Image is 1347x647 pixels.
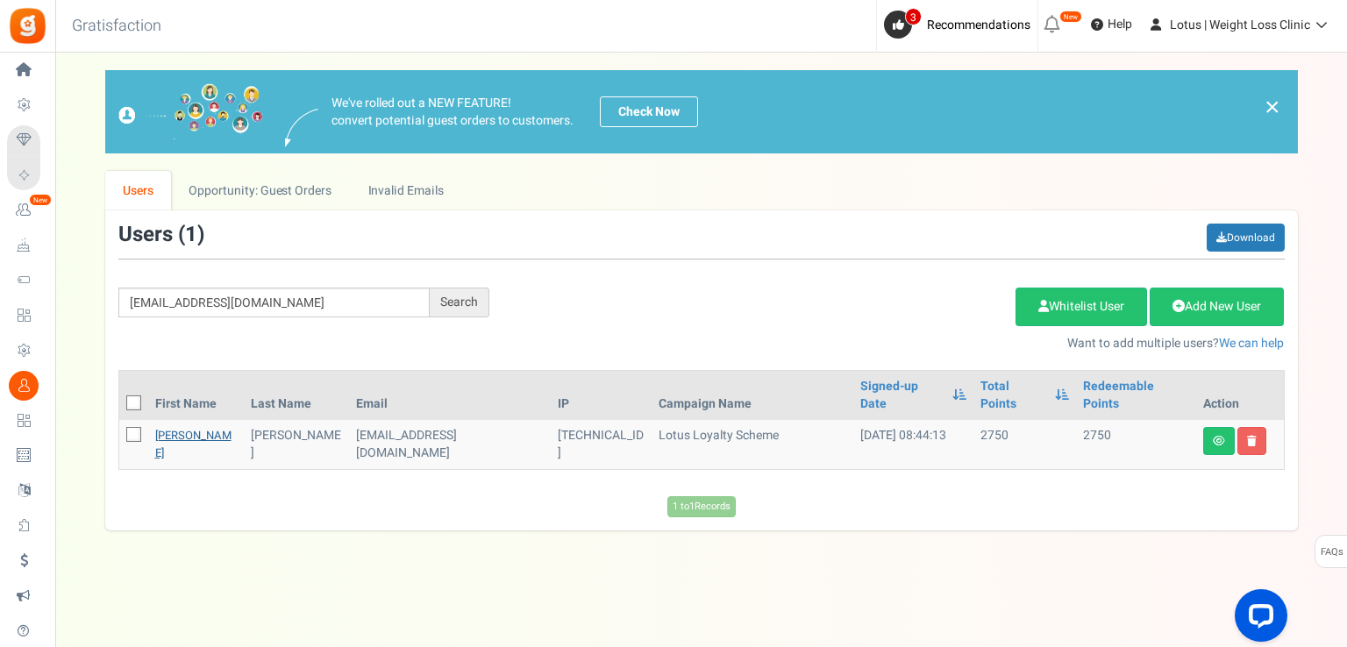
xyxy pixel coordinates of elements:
[244,420,348,469] td: [PERSON_NAME]
[884,11,1037,39] a: 3 Recommendations
[349,371,551,420] th: Email
[185,219,197,250] span: 1
[927,16,1030,34] span: Recommendations
[860,378,944,413] a: Signed-up Date
[430,288,489,317] div: Search
[244,371,348,420] th: Last Name
[285,109,318,146] img: images
[516,335,1285,352] p: Want to add multiple users?
[1076,420,1196,469] td: 2750
[1083,378,1189,413] a: Redeemable Points
[118,224,204,246] h3: Users ( )
[652,420,853,469] td: Lotus Loyalty Scheme
[53,9,181,44] h3: Gratisfaction
[118,288,430,317] input: Search by email or name
[148,371,245,420] th: First Name
[1170,16,1310,34] span: Lotus | Weight Loss Clinic
[350,171,461,210] a: Invalid Emails
[980,378,1045,413] a: Total Points
[118,83,263,140] img: images
[1207,224,1285,252] a: Download
[1213,436,1225,446] i: View details
[331,95,574,130] p: We've rolled out a NEW FEATURE! convert potential guest orders to customers.
[551,371,652,420] th: IP
[1219,334,1284,352] a: We can help
[905,8,922,25] span: 3
[1016,288,1147,326] a: Whitelist User
[1320,536,1343,569] span: FAQs
[155,427,232,461] a: [PERSON_NAME]
[1247,436,1257,446] i: Delete user
[1103,16,1132,33] span: Help
[973,420,1075,469] td: 2750
[600,96,698,127] a: Check Now
[1196,371,1284,420] th: Action
[1059,11,1082,23] em: New
[652,371,853,420] th: Campaign Name
[1265,96,1280,117] a: ×
[7,196,47,225] a: New
[29,194,52,206] em: New
[1084,11,1139,39] a: Help
[551,420,652,469] td: [TECHNICAL_ID]
[853,420,974,469] td: [DATE] 08:44:13
[105,171,172,210] a: Users
[349,420,551,469] td: customer
[171,171,349,210] a: Opportunity: Guest Orders
[1150,288,1284,326] a: Add New User
[8,6,47,46] img: Gratisfaction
